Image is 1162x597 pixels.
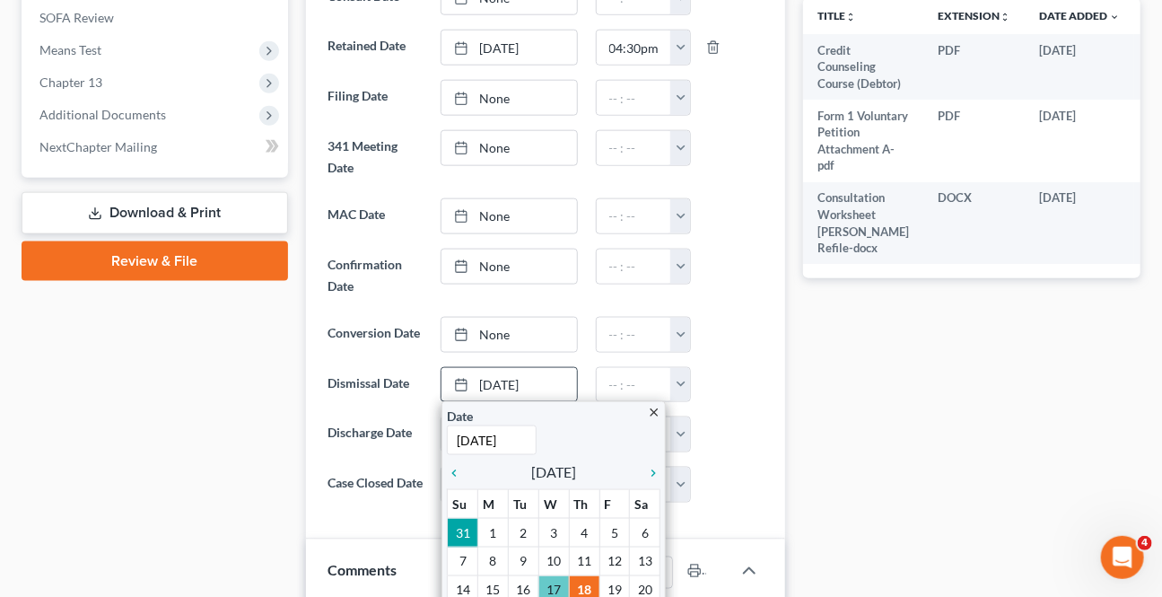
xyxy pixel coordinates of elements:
span: SOFA Review [39,10,114,25]
td: 5 [599,519,630,548]
td: Credit Counseling Course (Debtor) [803,34,923,100]
label: Retained Date [319,30,432,66]
td: PDF [923,100,1025,182]
a: None [441,81,576,115]
td: DOCX [923,182,1025,265]
td: 7 [448,548,478,576]
span: Means Test [39,42,101,57]
input: -- : -- [597,199,672,233]
td: 8 [478,548,509,576]
a: None [441,318,576,352]
input: -- : -- [597,250,672,284]
th: Su [448,490,478,519]
a: Titleunfold_more [817,9,856,22]
a: chevron_right [637,461,660,483]
label: 341 Meeting Date [319,130,432,184]
label: Conversion Date [319,317,432,353]
a: Review & File [22,241,288,281]
td: Form 1 Voluntary Petition Attachment A-pdf [803,100,923,182]
label: Filing Date [319,80,432,116]
th: W [538,490,569,519]
td: 4 [569,519,599,548]
span: Additional Documents [39,107,166,122]
a: chevron_left [447,461,470,483]
td: 9 [509,548,539,576]
label: Date [447,407,473,426]
input: 1/1/2013 [447,426,537,455]
label: Confirmation Date [319,249,432,303]
td: 1 [478,519,509,548]
input: -- : -- [597,31,672,65]
a: Date Added expand_more [1039,9,1120,22]
td: [DATE] [1025,182,1134,265]
span: NextChapter Mailing [39,139,157,154]
span: Chapter 13 [39,75,102,90]
a: None [441,199,576,233]
label: Discharge Date [319,417,432,452]
a: NextChapter Mailing [25,131,288,163]
td: Consultation Worksheet [PERSON_NAME] Refile-docx [803,182,923,265]
td: PDF [923,34,1025,100]
span: [DATE] [531,461,576,483]
th: F [599,490,630,519]
i: unfold_more [845,12,856,22]
th: Sa [630,490,660,519]
i: close [647,406,660,419]
a: SOFA Review [25,2,288,34]
i: chevron_right [637,466,660,480]
td: 2 [509,519,539,548]
td: 11 [569,548,599,576]
input: -- : -- [597,131,672,165]
input: -- : -- [597,368,672,402]
td: 12 [599,548,630,576]
a: Download & Print [22,192,288,234]
span: Comments [328,562,397,579]
a: [DATE] [441,31,576,65]
td: [DATE] [1025,100,1134,182]
input: -- : -- [597,318,672,352]
th: M [478,490,509,519]
a: None [441,250,576,284]
span: 4 [1138,536,1152,550]
a: [DATE] [441,368,576,402]
th: Th [569,490,599,519]
a: close [647,401,660,422]
td: 31 [448,519,478,548]
a: Extensionunfold_more [938,9,1010,22]
i: expand_more [1109,12,1120,22]
i: unfold_more [1000,12,1010,22]
label: Dismissal Date [319,367,432,403]
i: chevron_left [447,466,470,480]
label: MAC Date [319,198,432,234]
iframe: Intercom live chat [1101,536,1144,579]
input: -- : -- [597,81,672,115]
td: 10 [538,548,569,576]
td: 3 [538,519,569,548]
a: None [441,131,576,165]
td: [DATE] [1025,34,1134,100]
td: 6 [630,519,660,548]
th: Tu [509,490,539,519]
td: 13 [630,548,660,576]
label: Case Closed Date [319,467,432,503]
